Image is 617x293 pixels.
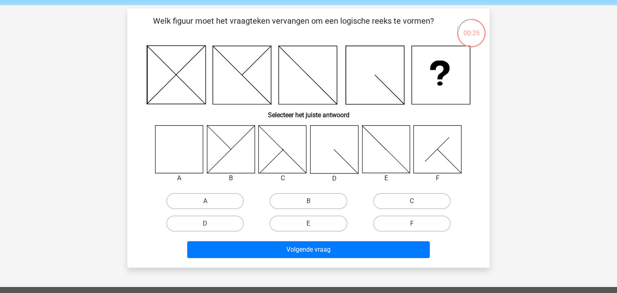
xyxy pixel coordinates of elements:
[187,241,430,258] button: Volgende vraag
[166,216,244,232] label: D
[149,173,210,183] div: A
[140,15,447,39] p: Welk figuur moet het vraagteken vervangen om een logische reeks te vormen?
[456,18,486,38] div: 00:25
[270,193,347,209] label: B
[166,193,244,209] label: A
[356,173,417,183] div: E
[201,173,262,183] div: B
[373,216,451,232] label: F
[270,216,347,232] label: E
[140,105,477,119] h6: Selecteer het juiste antwoord
[373,193,451,209] label: C
[304,174,365,183] div: D
[407,173,468,183] div: F
[252,173,313,183] div: C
